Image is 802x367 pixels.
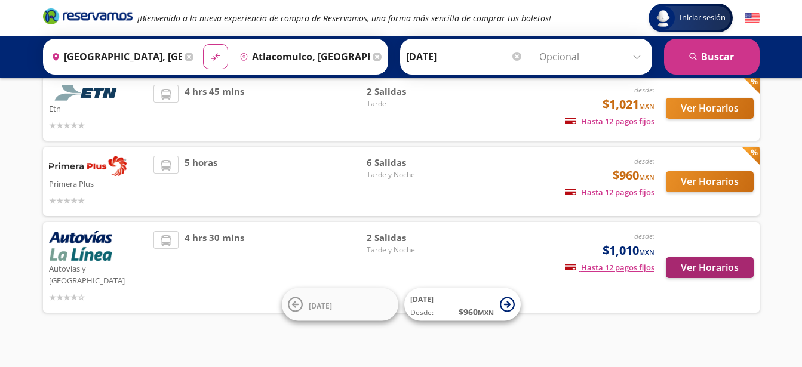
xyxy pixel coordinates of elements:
span: 5 horas [185,156,217,207]
span: $1,010 [603,242,654,260]
input: Opcional [539,42,646,72]
button: [DATE]Desde:$960MXN [404,288,521,321]
span: Desde: [410,307,434,318]
button: [DATE] [282,288,398,321]
button: Buscar [664,39,760,75]
span: 4 hrs 45 mins [185,85,244,132]
span: 4 hrs 30 mins [185,231,244,304]
img: Primera Plus [49,156,127,176]
small: MXN [639,101,654,110]
em: desde: [634,85,654,95]
span: Hasta 12 pagos fijos [565,116,654,127]
span: Iniciar sesión [675,12,730,24]
span: [DATE] [410,294,434,304]
span: Tarde y Noche [367,245,450,255]
small: MXN [478,308,494,317]
span: 6 Salidas [367,156,450,169]
span: 2 Salidas [367,85,450,98]
button: English [745,11,760,26]
img: Etn [49,85,127,101]
input: Elegir Fecha [406,42,523,72]
img: Autovías y La Línea [49,231,112,261]
span: Hasta 12 pagos fijos [565,262,654,273]
i: Brand Logo [43,7,133,25]
input: Buscar Origen [47,42,182,72]
span: Hasta 12 pagos fijos [565,187,654,198]
a: Brand Logo [43,7,133,29]
input: Buscar Destino [235,42,370,72]
em: ¡Bienvenido a la nueva experiencia de compra de Reservamos, una forma más sencilla de comprar tus... [137,13,551,24]
span: [DATE] [309,300,332,310]
span: Tarde [367,98,450,109]
button: Ver Horarios [666,98,754,119]
span: $1,021 [603,95,654,113]
button: Ver Horarios [666,171,754,192]
span: $ 960 [459,306,494,318]
p: Etn [49,101,148,115]
em: desde: [634,156,654,166]
button: Ver Horarios [666,257,754,278]
small: MXN [639,172,654,181]
span: Tarde y Noche [367,169,450,180]
span: 2 Salidas [367,231,450,245]
p: Autovías y [GEOGRAPHIC_DATA] [49,261,148,286]
span: $960 [613,166,654,184]
em: desde: [634,231,654,241]
small: MXN [639,248,654,257]
p: Primera Plus [49,176,148,190]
